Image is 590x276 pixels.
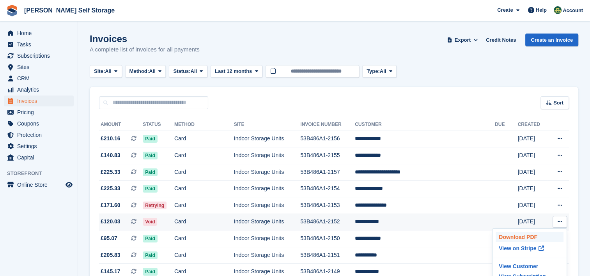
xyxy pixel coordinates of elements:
[4,107,74,118] a: menu
[174,214,234,230] td: Card
[101,134,120,143] span: £210.16
[129,67,149,75] span: Method:
[496,242,563,255] a: View on Stripe
[518,119,547,131] th: Created
[174,119,234,131] th: Method
[483,34,519,46] a: Credit Notes
[495,119,518,131] th: Due
[101,201,120,209] span: £171.60
[497,6,513,14] span: Create
[518,164,547,180] td: [DATE]
[300,147,355,164] td: 53B486A1-2155
[525,34,578,46] a: Create an Invoice
[4,62,74,73] a: menu
[518,147,547,164] td: [DATE]
[234,247,300,264] td: Indoor Storage Units
[7,170,78,177] span: Storefront
[4,84,74,95] a: menu
[17,73,64,84] span: CRM
[455,36,471,44] span: Export
[553,99,563,107] span: Sort
[234,214,300,230] td: Indoor Storage Units
[174,164,234,180] td: Card
[518,197,547,214] td: [DATE]
[169,65,207,78] button: Status: All
[143,251,157,259] span: Paid
[234,230,300,247] td: Indoor Storage Units
[355,119,495,131] th: Customer
[518,214,547,230] td: [DATE]
[90,65,122,78] button: Site: All
[445,34,480,46] button: Export
[143,168,157,176] span: Paid
[174,180,234,197] td: Card
[518,131,547,147] td: [DATE]
[380,67,386,75] span: All
[17,141,64,152] span: Settings
[174,197,234,214] td: Card
[101,218,120,226] span: £120.03
[300,131,355,147] td: 53B486A1-2156
[234,131,300,147] td: Indoor Storage Units
[6,5,18,16] img: stora-icon-8386f47178a22dfd0bd8f6a31ec36ba5ce8667c1dd55bd0f319d3a0aa187defe.svg
[215,67,252,75] span: Last 12 months
[143,119,174,131] th: Status
[17,62,64,73] span: Sites
[149,67,156,75] span: All
[362,65,397,78] button: Type: All
[174,131,234,147] td: Card
[94,67,105,75] span: Site:
[17,84,64,95] span: Analytics
[143,218,157,226] span: Void
[90,34,200,44] h1: Invoices
[300,119,355,131] th: Invoice Number
[4,28,74,39] a: menu
[17,129,64,140] span: Protection
[101,151,120,159] span: £140.83
[191,67,197,75] span: All
[4,141,74,152] a: menu
[496,261,563,271] a: View Customer
[17,96,64,106] span: Invoices
[563,7,583,14] span: Account
[300,247,355,264] td: 53B486A1-2151
[105,67,112,75] span: All
[234,147,300,164] td: Indoor Storage Units
[99,119,143,131] th: Amount
[300,214,355,230] td: 53B486A1-2152
[143,152,157,159] span: Paid
[101,234,117,242] span: £95.07
[496,232,563,242] a: Download PDF
[101,168,120,176] span: £225.33
[17,39,64,50] span: Tasks
[17,152,64,163] span: Capital
[143,202,167,209] span: Retrying
[536,6,547,14] span: Help
[17,28,64,39] span: Home
[300,164,355,180] td: 53B486A1-2157
[4,96,74,106] a: menu
[4,179,74,190] a: menu
[17,118,64,129] span: Coupons
[211,65,262,78] button: Last 12 months
[173,67,190,75] span: Status:
[234,180,300,197] td: Indoor Storage Units
[4,50,74,61] a: menu
[143,185,157,193] span: Paid
[17,179,64,190] span: Online Store
[143,268,157,276] span: Paid
[4,152,74,163] a: menu
[21,4,118,17] a: [PERSON_NAME] Self Storage
[174,147,234,164] td: Card
[101,251,120,259] span: £205.83
[4,129,74,140] a: menu
[174,247,234,264] td: Card
[518,180,547,197] td: [DATE]
[17,107,64,118] span: Pricing
[17,50,64,61] span: Subscriptions
[367,67,380,75] span: Type:
[101,267,120,276] span: £145.17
